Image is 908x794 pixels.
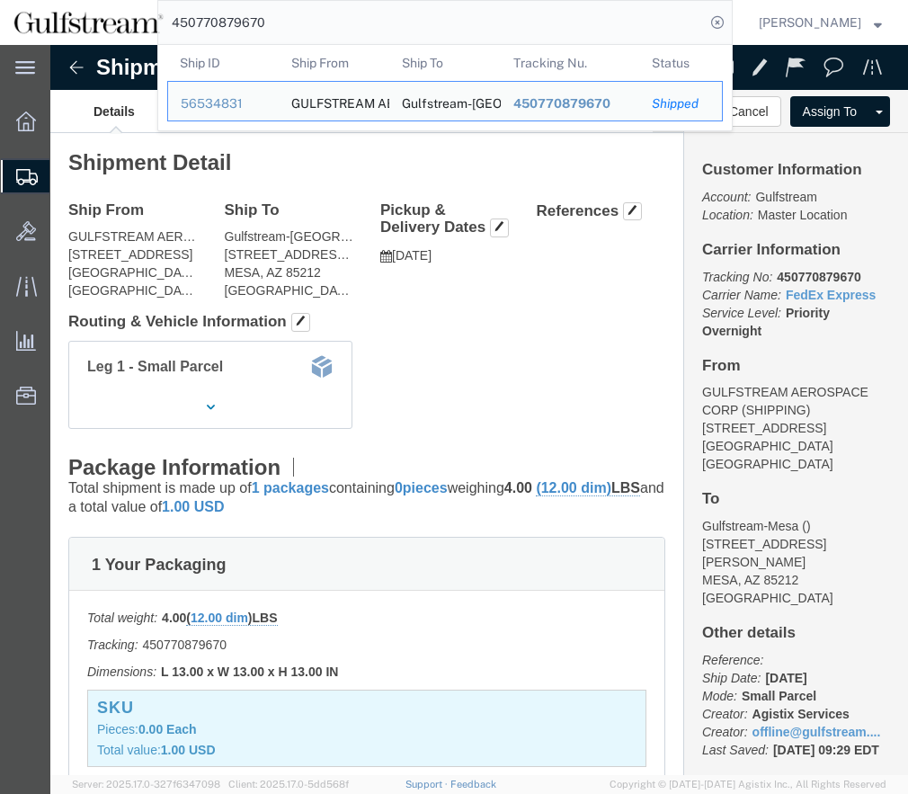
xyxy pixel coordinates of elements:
div: GULFSTREAM AEROSPACE CORP [291,82,378,120]
a: Support [405,779,450,790]
div: 450770879670 [513,94,628,113]
div: Gulfstream-Mesa [402,82,488,120]
span: Client: 2025.17.0-5dd568f [228,779,349,790]
th: Tracking Nu. [501,45,640,81]
iframe: FS Legacy Container [50,45,908,775]
th: Ship ID [167,45,279,81]
img: logo [13,9,165,36]
th: Ship From [279,45,390,81]
th: Ship To [389,45,501,81]
span: 450770879670 [513,96,610,111]
a: Feedback [450,779,496,790]
span: Server: 2025.17.0-327f6347098 [72,779,220,790]
span: Copyright © [DATE]-[DATE] Agistix Inc., All Rights Reserved [610,777,886,792]
div: Shipped [652,94,709,113]
table: Search Results [167,45,732,130]
div: 56534831 [181,94,266,113]
span: Jene Middleton [759,13,861,32]
th: Status [639,45,723,81]
input: Search for shipment number, reference number [158,1,705,44]
button: [PERSON_NAME] [758,12,883,33]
